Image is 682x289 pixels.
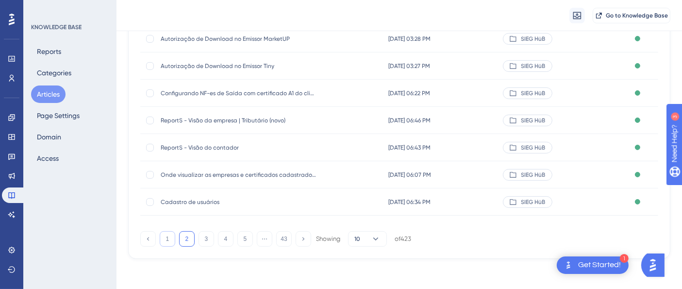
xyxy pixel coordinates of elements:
[218,231,233,247] button: 4
[388,171,431,179] span: [DATE] 06:07 PM
[161,62,316,70] span: Autorização de Download no Emissor Tiny
[395,235,411,243] div: of 423
[521,35,545,43] span: SIEG HüB
[354,235,360,243] span: 10
[31,64,77,82] button: Categories
[31,43,67,60] button: Reports
[521,117,545,124] span: SIEG HüB
[578,260,621,271] div: Get Started!
[641,251,670,280] iframe: UserGuiding AI Assistant Launcher
[348,231,387,247] button: 10
[237,231,253,247] button: 5
[316,235,340,243] div: Showing
[557,256,629,274] div: Open Get Started! checklist, remaining modules: 1
[161,171,316,179] span: Onde visualizar as empresas e certificados cadastrados no SIEG HüB
[31,107,85,124] button: Page Settings
[388,62,430,70] span: [DATE] 03:27 PM
[521,62,545,70] span: SIEG HüB
[257,231,272,247] button: ⋯
[521,198,545,206] span: SIEG HüB
[161,89,316,97] span: Configurando NF-es de Saída com certificado A1 do cliente
[606,12,668,19] span: Go to Knowledge Base
[276,231,292,247] button: 43
[161,198,316,206] span: Cadastro de usuários
[620,254,629,263] div: 1
[67,5,70,13] div: 3
[179,231,195,247] button: 2
[388,144,431,152] span: [DATE] 06:43 PM
[161,117,316,124] span: ReportS - Visão da empresa | Tributário (novo)
[388,35,431,43] span: [DATE] 03:28 PM
[23,2,61,14] span: Need Help?
[31,128,67,146] button: Domain
[521,144,545,152] span: SIEG HüB
[388,89,430,97] span: [DATE] 06:22 PM
[388,198,431,206] span: [DATE] 06:34 PM
[593,8,670,23] button: Go to Knowledge Base
[388,117,431,124] span: [DATE] 06:46 PM
[521,89,545,97] span: SIEG HüB
[161,144,316,152] span: ReportS - Visão do contador
[521,171,545,179] span: SIEG HüB
[31,150,65,167] button: Access
[31,23,82,31] div: KNOWLEDGE BASE
[563,259,574,271] img: launcher-image-alternative-text
[199,231,214,247] button: 3
[31,85,66,103] button: Articles
[160,231,175,247] button: 1
[161,35,316,43] span: Autorização de Download no Emissor MarketUP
